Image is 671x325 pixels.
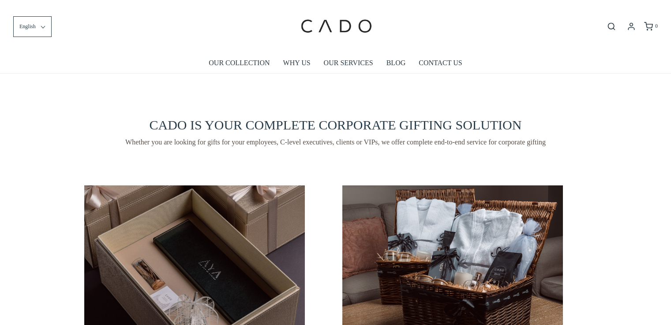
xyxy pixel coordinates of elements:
a: 0 [643,22,658,31]
a: OUR SERVICES [324,53,373,73]
span: English [19,22,36,31]
button: English [13,16,52,37]
a: OUR COLLECTION [209,53,270,73]
button: Open search bar [604,22,619,31]
a: BLOG [386,53,406,73]
span: CADO IS YOUR COMPLETE CORPORATE GIFTING SOLUTION [150,118,522,132]
a: CONTACT US [419,53,462,73]
span: Whether you are looking for gifts for your employees, C-level executives, clients or VIPs, we off... [84,137,587,148]
span: 0 [655,23,658,29]
a: WHY US [283,53,311,73]
img: cadogifting [298,7,373,46]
